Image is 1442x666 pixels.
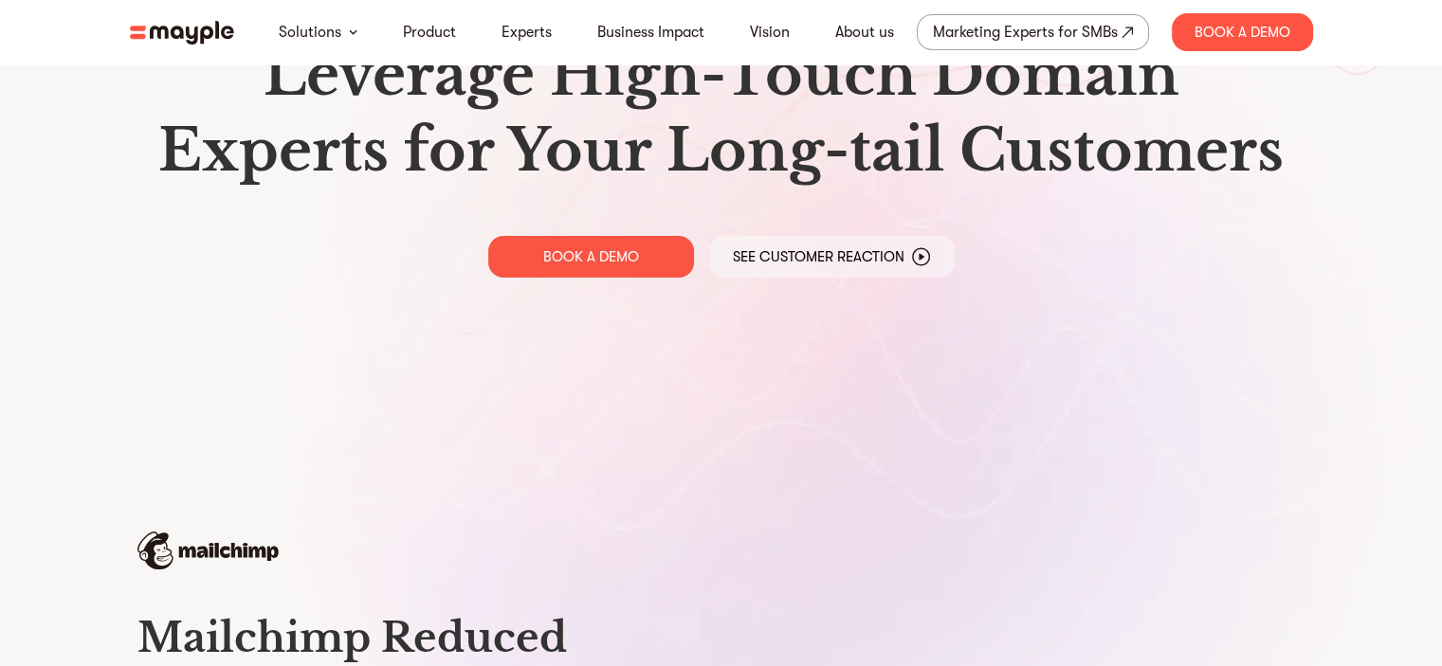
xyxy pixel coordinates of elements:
[403,21,456,44] a: Product
[543,247,639,266] p: BOOK A DEMO
[349,29,357,35] img: arrow-down
[279,21,341,44] a: Solutions
[917,14,1149,50] a: Marketing Experts for SMBs
[1172,13,1313,51] div: Book A Demo
[137,531,279,569] img: mailchimp-logo
[502,21,552,44] a: Experts
[597,21,704,44] a: Business Impact
[130,21,234,45] img: mayple-logo
[488,236,694,278] a: BOOK A DEMO
[750,21,790,44] a: Vision
[145,37,1298,189] h1: Leverage High-Touch Domain Experts for Your Long-tail Customers
[835,21,894,44] a: About us
[933,19,1118,45] div: Marketing Experts for SMBs
[709,236,955,278] a: See Customer Reaction
[733,247,904,266] p: See Customer Reaction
